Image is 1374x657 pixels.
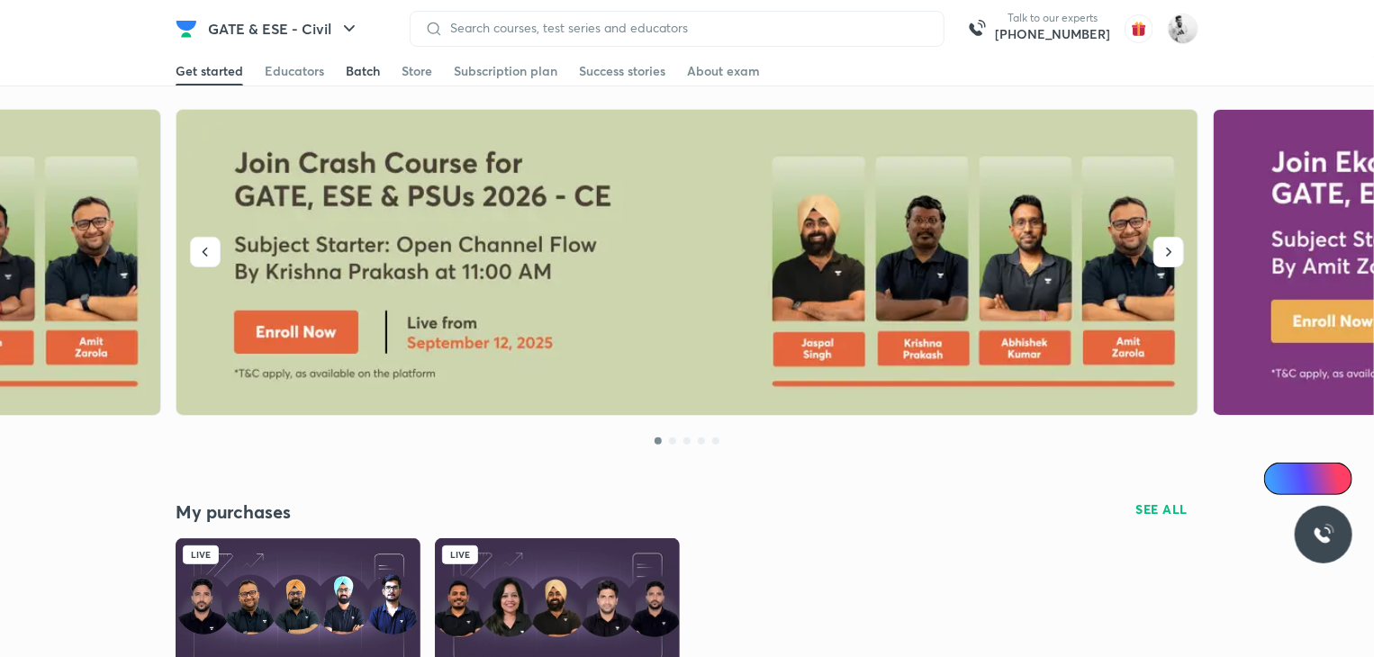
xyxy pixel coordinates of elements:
a: Store [402,57,432,85]
img: Company Logo [176,18,197,40]
a: Ai Doubts [1264,463,1352,495]
a: [PHONE_NUMBER] [995,25,1110,43]
a: Batch [346,57,380,85]
div: Subscription plan [454,62,557,80]
div: Live [183,545,219,564]
p: Talk to our experts [995,11,1110,25]
div: Batch [346,62,380,80]
div: About exam [687,62,760,80]
div: Get started [176,62,243,80]
a: Educators [265,57,324,85]
h4: My purchases [176,500,687,524]
div: Store [402,62,432,80]
img: ttu [1313,524,1334,545]
span: Ai Doubts [1294,472,1342,486]
a: About exam [687,57,760,85]
button: GATE & ESE - Civil [197,11,371,47]
img: avatar [1125,14,1153,43]
img: Icon [1275,472,1289,486]
img: call-us [959,11,995,47]
a: Get started [176,57,243,85]
img: sveer yadav [1168,13,1198,44]
input: Search courses, test series and educators [443,21,929,35]
a: Subscription plan [454,57,557,85]
button: SEE ALL [1125,495,1199,524]
div: Educators [265,62,324,80]
div: Live [442,545,478,564]
a: Success stories [579,57,665,85]
span: SEE ALL [1136,503,1189,516]
div: Success stories [579,62,665,80]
